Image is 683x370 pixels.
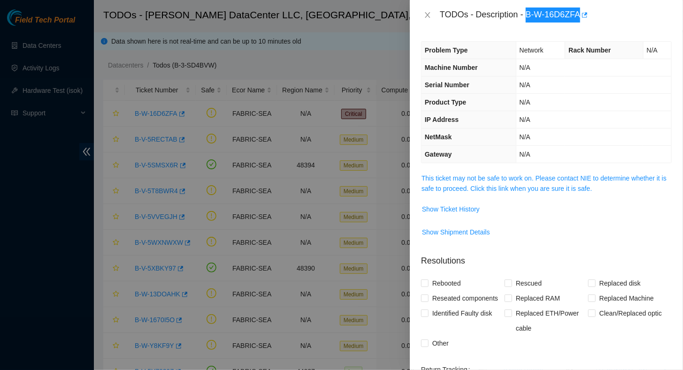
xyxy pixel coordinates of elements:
[596,276,645,291] span: Replaced disk
[422,227,490,237] span: Show Shipment Details
[512,291,564,306] span: Replaced RAM
[520,98,530,106] span: N/A
[429,291,502,306] span: Reseated components
[512,306,588,336] span: Replaced ETH/Power cable
[425,116,459,123] span: IP Address
[425,46,468,54] span: Problem Type
[422,202,480,217] button: Show Ticket History
[520,151,530,158] span: N/A
[568,46,611,54] span: Rack Number
[520,81,530,89] span: N/A
[421,247,672,267] p: Resolutions
[520,46,544,54] span: Network
[422,204,480,214] span: Show Ticket History
[425,133,452,141] span: NetMask
[520,64,530,71] span: N/A
[425,81,469,89] span: Serial Number
[512,276,545,291] span: Rescued
[422,225,491,240] button: Show Shipment Details
[425,64,478,71] span: Machine Number
[429,276,465,291] span: Rebooted
[596,291,658,306] span: Replaced Machine
[440,8,672,23] div: TODOs - Description - B-W-16D6ZFA
[429,306,496,321] span: Identified Faulty disk
[424,11,431,19] span: close
[425,151,452,158] span: Gateway
[425,98,466,106] span: Product Type
[596,306,666,321] span: Clean/Replaced optic
[520,116,530,123] span: N/A
[421,11,434,20] button: Close
[429,336,453,351] span: Other
[422,174,667,192] a: This ticket may not be safe to work on. Please contact NIE to determine whether it is safe to pro...
[520,133,530,141] span: N/A
[647,46,658,54] span: N/A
